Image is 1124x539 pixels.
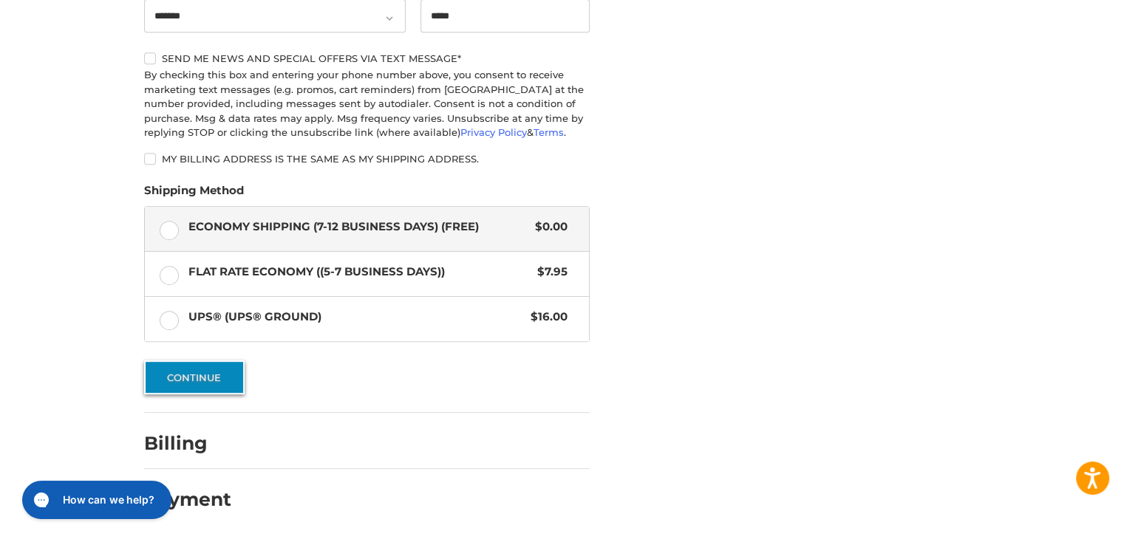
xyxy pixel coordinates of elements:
[188,309,524,326] span: UPS® (UPS® Ground)
[144,432,231,455] h2: Billing
[528,219,568,236] span: $0.00
[144,360,245,394] button: Continue
[144,153,590,165] label: My billing address is the same as my shipping address.
[188,264,531,281] span: Flat Rate Economy ((5-7 Business Days))
[144,182,244,206] legend: Shipping Method
[144,68,590,140] div: By checking this box and entering your phone number above, you consent to receive marketing text ...
[144,488,231,511] h2: Payment
[523,309,568,326] span: $16.00
[188,219,528,236] span: Economy Shipping (7-12 Business Days) (Free)
[15,476,175,524] iframe: Gorgias live chat messenger
[144,52,590,64] label: Send me news and special offers via text message*
[460,126,527,138] a: Privacy Policy
[534,126,564,138] a: Terms
[530,264,568,281] span: $7.95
